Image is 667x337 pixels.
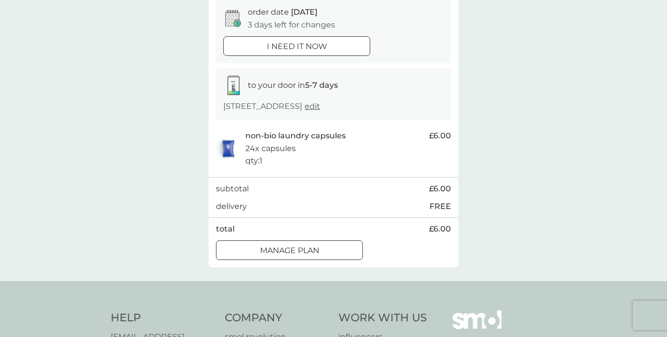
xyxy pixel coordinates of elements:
h4: Help [111,311,215,326]
h4: Work With Us [338,311,427,326]
span: £6.00 [429,223,451,235]
span: to your door in [248,80,338,90]
button: Manage plan [216,240,363,260]
p: delivery [216,200,247,213]
p: total [216,223,235,235]
strong: 5-7 days [305,80,338,90]
p: qty : 1 [245,155,262,167]
p: non-bio laundry capsules [245,130,346,142]
p: FREE [429,200,451,213]
p: [STREET_ADDRESS] [223,100,320,113]
p: 3 days left for changes [248,19,335,31]
p: order date [248,6,317,19]
span: £6.00 [429,130,451,142]
p: Manage plan [260,244,319,257]
span: [DATE] [291,7,317,17]
a: edit [305,102,320,111]
p: i need it now [267,40,327,53]
span: £6.00 [429,182,451,195]
h4: Company [225,311,329,326]
p: subtotal [216,182,249,195]
p: 24x capsules [245,142,296,155]
button: i need it now [223,36,370,56]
